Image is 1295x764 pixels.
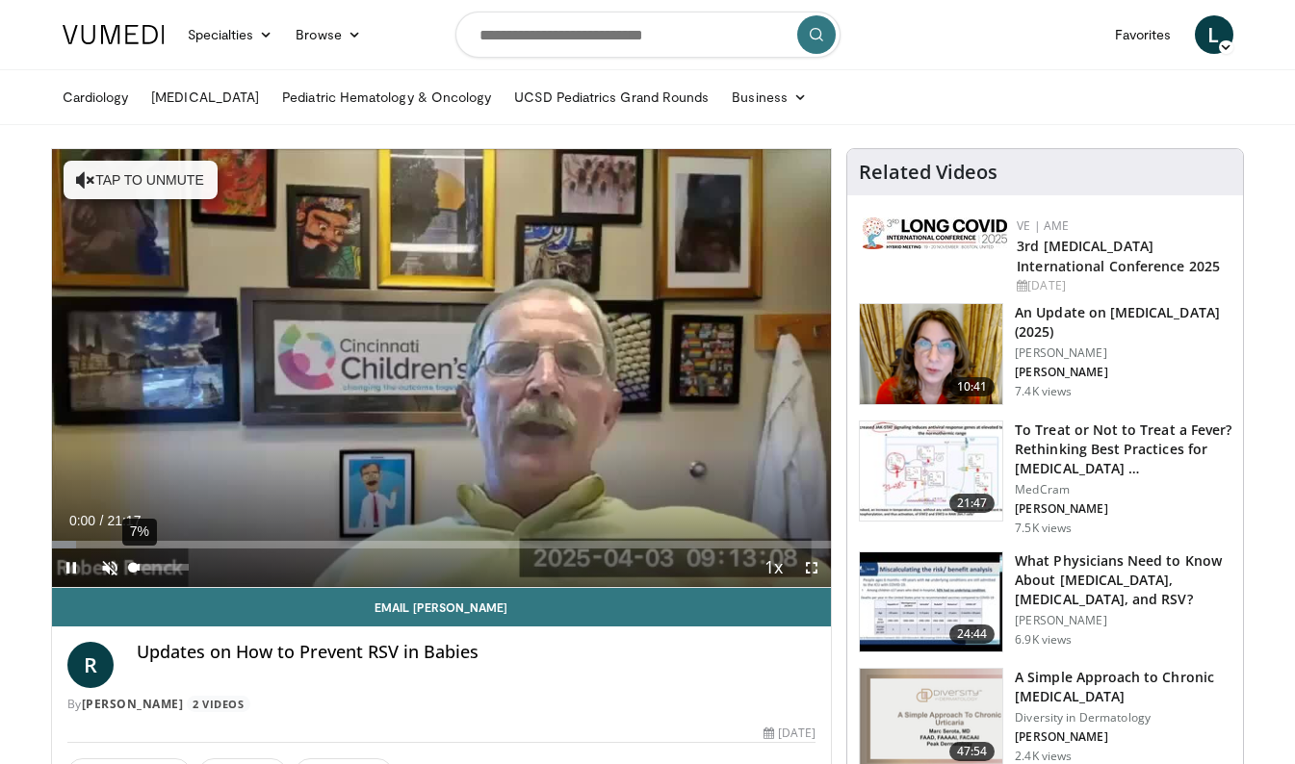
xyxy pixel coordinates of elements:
[67,696,816,713] div: By
[1015,501,1231,517] p: [PERSON_NAME]
[863,217,1007,249] img: a2792a71-925c-4fc2-b8ef-8d1b21aec2f7.png.150x105_q85_autocrop_double_scale_upscale_version-0.2.jpg
[1015,365,1231,380] p: [PERSON_NAME]
[100,513,104,528] span: /
[271,78,503,116] a: Pediatric Hematology & Oncology
[859,161,997,184] h4: Related Videos
[1015,551,1231,609] h3: What Physicians Need to Know About [MEDICAL_DATA], [MEDICAL_DATA], and RSV?
[860,421,1002,522] img: 17417671-29c8-401a-9d06-236fa126b08d.150x105_q85_crop-smart_upscale.jpg
[859,303,1231,405] a: 10:41 An Update on [MEDICAL_DATA] (2025) [PERSON_NAME] [PERSON_NAME] 7.4K views
[52,149,832,588] video-js: Video Player
[949,494,996,513] span: 21:47
[52,548,91,587] button: Pause
[51,78,141,116] a: Cardiology
[67,642,114,688] a: R
[1103,15,1183,54] a: Favorites
[69,513,95,528] span: 0:00
[1015,749,1072,764] p: 2.4K views
[792,548,831,587] button: Fullscreen
[1015,345,1231,361] p: [PERSON_NAME]
[859,551,1231,653] a: 24:44 What Physicians Need to Know About [MEDICAL_DATA], [MEDICAL_DATA], and RSV? [PERSON_NAME] 6...
[1015,632,1072,648] p: 6.9K views
[860,552,1002,652] img: 91589b0f-a920-456c-982d-84c13c387289.150x105_q85_crop-smart_upscale.jpg
[52,541,832,548] div: Progress Bar
[503,78,720,116] a: UCSD Pediatrics Grand Rounds
[140,78,271,116] a: [MEDICAL_DATA]
[1015,482,1231,497] p: MedCram
[949,377,996,396] span: 10:41
[1015,710,1231,726] p: Diversity in Dermatology
[137,642,816,663] h4: Updates on How to Prevent RSV in Babies
[1015,420,1231,478] h3: To Treat or Not to Treat a Fever? Rethinking Best Practices for [MEDICAL_DATA] …
[1015,521,1072,536] p: 7.5K views
[284,15,373,54] a: Browse
[107,513,141,528] span: 21:17
[764,725,816,742] div: [DATE]
[134,564,189,571] div: Volume Level
[455,12,841,58] input: Search topics, interventions
[1015,613,1231,628] p: [PERSON_NAME]
[52,588,832,626] a: Email [PERSON_NAME]
[720,78,818,116] a: Business
[1015,668,1231,706] h3: A Simple Approach to Chronic [MEDICAL_DATA]
[949,742,996,761] span: 47:54
[1017,277,1228,294] div: [DATE]
[1015,384,1072,399] p: 7.4K views
[859,420,1231,536] a: 21:47 To Treat or Not to Treat a Fever? Rethinking Best Practices for [MEDICAL_DATA] … MedCram [P...
[754,548,792,587] button: Playback Rate
[64,161,218,199] button: Tap to unmute
[1195,15,1233,54] a: L
[1017,217,1069,234] a: VE | AME
[63,25,165,44] img: VuMedi Logo
[1015,729,1231,745] p: [PERSON_NAME]
[860,304,1002,404] img: 48af3e72-e66e-47da-b79f-f02e7cc46b9b.png.150x105_q85_crop-smart_upscale.png
[949,624,996,644] span: 24:44
[187,696,250,712] a: 2 Videos
[1015,303,1231,342] h3: An Update on [MEDICAL_DATA] (2025)
[91,548,129,587] button: Unmute
[1017,237,1220,275] a: 3rd [MEDICAL_DATA] International Conference 2025
[176,15,285,54] a: Specialties
[82,696,184,712] a: [PERSON_NAME]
